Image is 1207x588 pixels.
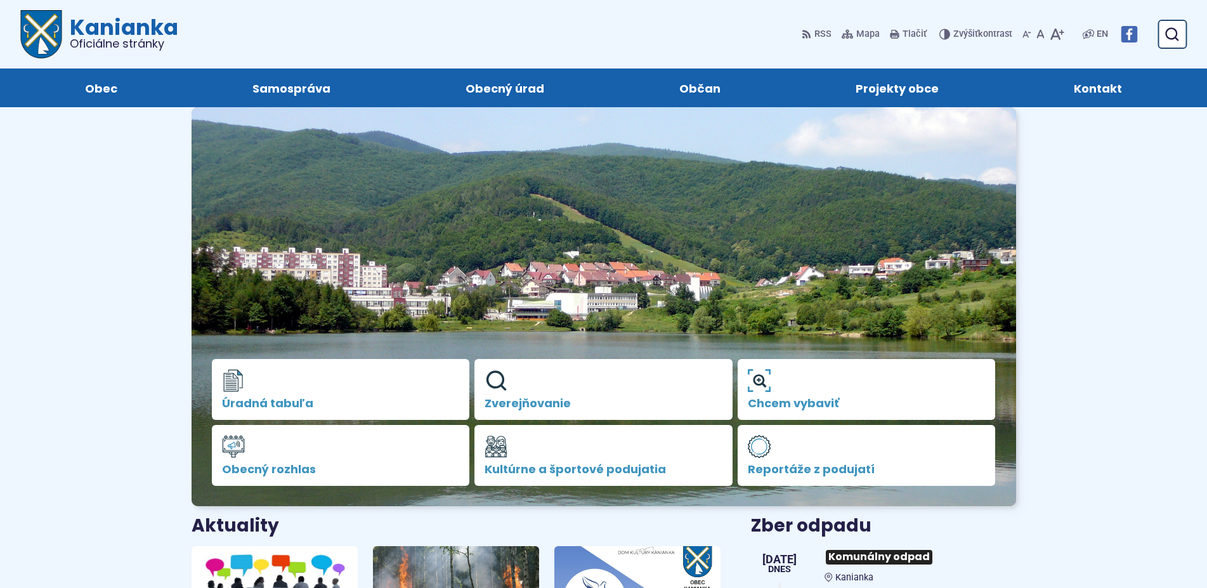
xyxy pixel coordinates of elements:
span: Občan [679,69,721,107]
span: [DATE] [762,554,797,565]
span: Samospráva [252,69,330,107]
img: Prejsť na domovskú stránku [20,10,62,58]
img: Prejsť na Facebook stránku [1121,26,1137,42]
a: EN [1094,27,1111,42]
button: Nastaviť pôvodnú veľkosť písma [1034,21,1047,48]
h3: Zber odpadu [751,516,1015,536]
span: EN [1097,27,1108,42]
a: Úradná tabuľa [212,359,470,420]
button: Zvýšiťkontrast [939,21,1015,48]
a: Projekty obce [800,69,993,107]
span: Komunálny odpad [826,550,932,565]
a: Kontakt [1019,69,1177,107]
span: Chcem vybaviť [748,397,986,410]
span: Obec [85,69,117,107]
span: Projekty obce [856,69,939,107]
span: Obecný úrad [466,69,544,107]
a: Obecný úrad [411,69,599,107]
a: Občan [625,69,776,107]
span: Úradná tabuľa [222,397,460,410]
span: Kanianka [835,572,873,583]
a: Obecný rozhlas [212,425,470,486]
a: Logo Kanianka, prejsť na domovskú stránku. [20,10,178,58]
a: Reportáže z podujatí [738,425,996,486]
a: Chcem vybaviť [738,359,996,420]
span: Oficiálne stránky [70,38,178,49]
a: Zverejňovanie [474,359,733,420]
span: kontrast [953,29,1012,40]
a: Samospráva [198,69,386,107]
span: Kontakt [1074,69,1122,107]
span: Mapa [856,27,880,42]
button: Tlačiť [887,21,929,48]
span: Tlačiť [903,29,927,40]
button: Zmenšiť veľkosť písma [1020,21,1034,48]
h3: Aktuality [192,516,279,536]
a: Mapa [839,21,882,48]
span: Zvýšiť [953,29,978,39]
a: Kultúrne a športové podujatia [474,425,733,486]
span: Kultúrne a športové podujatia [485,463,722,476]
span: RSS [814,27,832,42]
a: Komunálny odpad Kanianka [DATE] Dnes [751,545,1015,583]
span: Reportáže z podujatí [748,463,986,476]
span: Dnes [762,565,797,574]
a: RSS [802,21,834,48]
button: Zväčšiť veľkosť písma [1047,21,1067,48]
span: Obecný rozhlas [222,463,460,476]
span: Zverejňovanie [485,397,722,410]
a: Obec [30,69,173,107]
h1: Kanianka [62,16,178,49]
